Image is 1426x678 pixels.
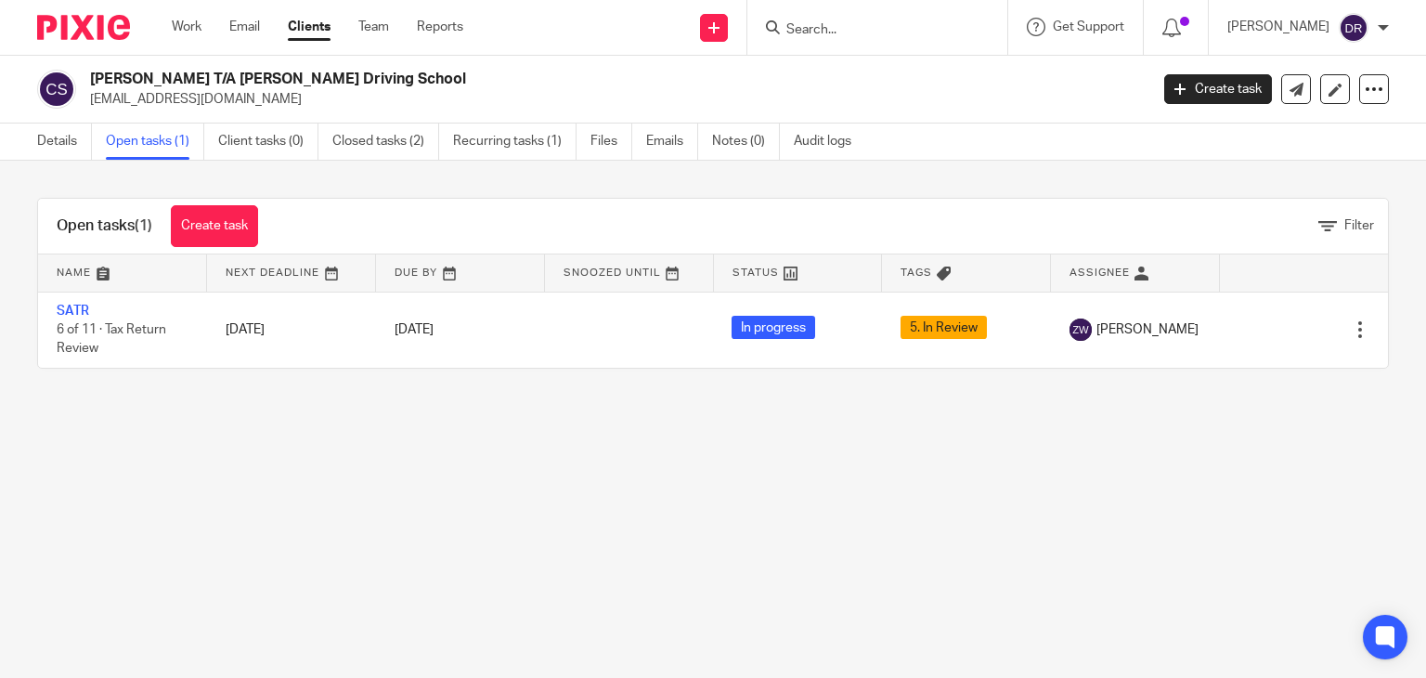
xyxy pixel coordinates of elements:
[646,124,698,160] a: Emails
[712,124,780,160] a: Notes (0)
[1339,13,1368,43] img: svg%3E
[1227,18,1329,36] p: [PERSON_NAME]
[332,124,439,160] a: Closed tasks (2)
[1069,319,1092,341] img: svg%3E
[229,18,260,36] a: Email
[358,18,389,36] a: Team
[1344,219,1374,232] span: Filter
[37,124,92,160] a: Details
[732,267,779,278] span: Status
[1164,74,1272,104] a: Create task
[453,124,577,160] a: Recurring tasks (1)
[590,124,632,160] a: Files
[106,124,204,160] a: Open tasks (1)
[171,205,258,247] a: Create task
[135,218,152,233] span: (1)
[564,267,661,278] span: Snoozed Until
[172,18,201,36] a: Work
[901,316,987,339] span: 5. In Review
[288,18,331,36] a: Clients
[218,124,318,160] a: Client tasks (0)
[395,323,434,336] span: [DATE]
[37,70,76,109] img: svg%3E
[57,305,89,318] a: SATR
[57,216,152,236] h1: Open tasks
[901,267,932,278] span: Tags
[90,90,1136,109] p: [EMAIL_ADDRESS][DOMAIN_NAME]
[794,124,865,160] a: Audit logs
[732,316,815,339] span: In progress
[90,70,927,89] h2: [PERSON_NAME] T/A [PERSON_NAME] Driving School
[37,15,130,40] img: Pixie
[57,323,166,356] span: 6 of 11 · Tax Return Review
[417,18,463,36] a: Reports
[207,292,376,368] td: [DATE]
[1096,320,1199,339] span: [PERSON_NAME]
[1053,20,1124,33] span: Get Support
[784,22,952,39] input: Search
